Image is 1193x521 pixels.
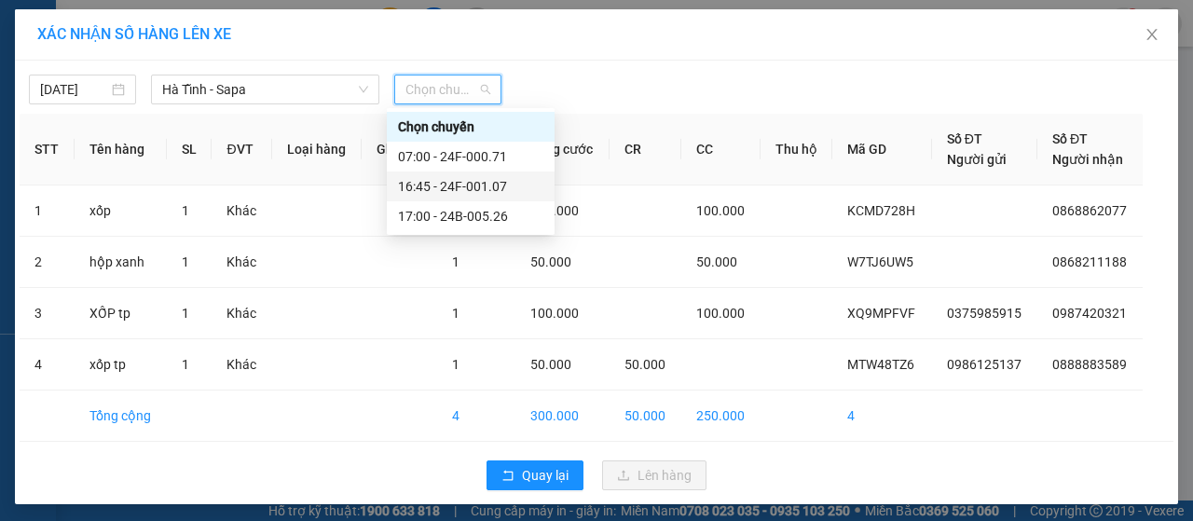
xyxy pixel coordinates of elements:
input: 14/09/2025 [40,79,108,100]
th: Ghi chú [362,114,437,185]
span: 100.000 [696,306,745,321]
span: Người gửi [947,152,1007,167]
td: xốp [75,185,167,237]
span: 0868862077 [1052,203,1127,218]
span: 1 [452,306,459,321]
span: Quay lại [522,465,569,486]
span: 100.000 [530,306,579,321]
td: 4 [437,391,515,442]
span: W7TJ6UW5 [847,254,913,269]
span: rollback [501,469,514,484]
button: uploadLên hàng [602,460,706,490]
span: KCMD728H [847,203,915,218]
td: hộp xanh [75,237,167,288]
td: Tổng cộng [75,391,167,442]
span: 1 [182,306,189,321]
th: Thu hộ [761,114,833,185]
span: Chọn chuyến [405,75,490,103]
span: MTW48TZ6 [847,357,914,372]
b: [PERSON_NAME] (Vinh - Sapa) [78,23,280,95]
th: SL [167,114,213,185]
h2: MTW48TZ6 [10,108,150,139]
th: Tổng cước [515,114,609,185]
span: 100.000 [696,203,745,218]
div: 17:00 - 24B-005.26 [398,206,543,226]
th: ĐVT [212,114,272,185]
div: Chọn chuyến [387,112,555,142]
th: STT [20,114,75,185]
span: 50.000 [530,254,571,269]
span: close [1145,27,1159,42]
span: Số ĐT [947,131,982,146]
td: Khác [212,339,272,391]
div: 16:45 - 24F-001.07 [398,176,543,197]
th: Loại hàng [272,114,362,185]
span: down [358,84,369,95]
td: 2 [20,237,75,288]
h2: VP Nhận: Văn phòng Lào Cai [98,108,450,226]
td: Khác [212,237,272,288]
span: 100.000 [530,203,579,218]
span: 1 [182,254,189,269]
span: 0987420321 [1052,306,1127,321]
span: 50.000 [696,254,737,269]
span: Người nhận [1052,152,1123,167]
span: Số ĐT [1052,131,1088,146]
span: 1 [452,254,459,269]
th: CC [681,114,761,185]
span: 1 [182,357,189,372]
td: 3 [20,288,75,339]
span: 50.000 [624,357,665,372]
td: xốp tp [75,339,167,391]
button: rollbackQuay lại [487,460,583,490]
b: [DOMAIN_NAME] [249,15,450,46]
td: 50.000 [610,391,681,442]
span: 50.000 [530,357,571,372]
span: 0986125137 [947,357,1022,372]
th: CR [610,114,681,185]
td: 250.000 [681,391,761,442]
td: Khác [212,288,272,339]
span: XQ9MPFVF [847,306,915,321]
td: 4 [20,339,75,391]
th: Mã GD [832,114,931,185]
span: XÁC NHẬN SỐ HÀNG LÊN XE [37,25,231,43]
td: 4 [832,391,931,442]
button: Close [1126,9,1178,62]
div: 07:00 - 24F-000.71 [398,146,543,167]
span: 0375985915 [947,306,1022,321]
th: Tên hàng [75,114,167,185]
td: Khác [212,185,272,237]
span: 0888883589 [1052,357,1127,372]
td: 300.000 [515,391,609,442]
td: XỐP tp [75,288,167,339]
span: Hà Tĩnh - Sapa [162,75,368,103]
div: Chọn chuyến [398,117,543,137]
span: 1 [452,357,459,372]
span: 0868211188 [1052,254,1127,269]
span: 1 [182,203,189,218]
td: 1 [20,185,75,237]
